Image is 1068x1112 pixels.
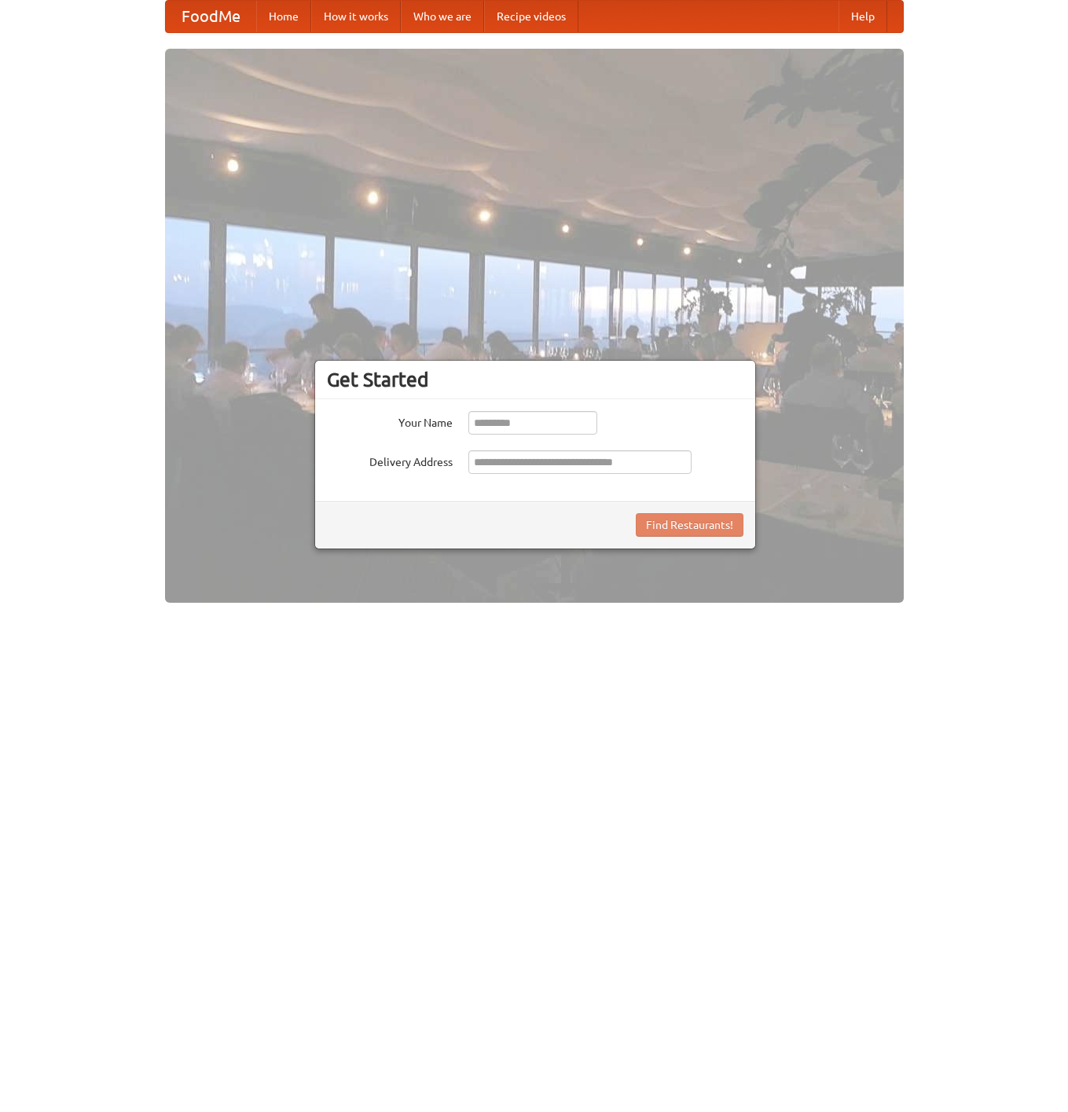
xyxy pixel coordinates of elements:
[256,1,311,32] a: Home
[327,368,743,391] h3: Get Started
[327,411,453,431] label: Your Name
[166,1,256,32] a: FoodMe
[636,513,743,537] button: Find Restaurants!
[311,1,401,32] a: How it works
[484,1,578,32] a: Recipe videos
[839,1,887,32] a: Help
[401,1,484,32] a: Who we are
[327,450,453,470] label: Delivery Address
